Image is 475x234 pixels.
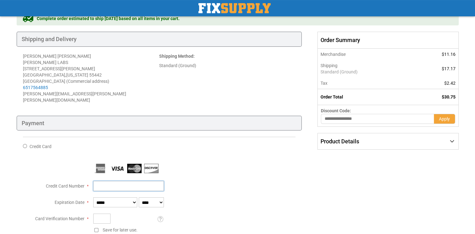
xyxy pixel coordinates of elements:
[159,62,295,69] div: Standard (Ground)
[35,216,84,221] span: Card Verification Number
[93,164,108,173] img: American Express
[17,116,302,131] div: Payment
[321,108,351,113] span: Discount Code:
[442,66,456,71] span: $17.17
[23,91,126,103] span: [PERSON_NAME][EMAIL_ADDRESS][PERSON_NAME][PERSON_NAME][DOMAIN_NAME]
[198,3,271,13] a: store logo
[55,200,84,205] span: Expiration Date
[159,54,195,59] strong: :
[144,164,159,173] img: Discover
[318,77,414,89] th: Tax
[159,54,193,59] span: Shipping Method
[442,94,456,99] span: $30.75
[23,53,159,103] address: [PERSON_NAME] [PERSON_NAME] [PERSON_NAME] LABS [STREET_ADDRESS][PERSON_NAME] [GEOGRAPHIC_DATA] , ...
[127,164,142,173] img: MasterCard
[444,81,456,86] span: $2.42
[46,183,84,189] span: Credit Card Number
[434,114,455,124] button: Apply
[23,85,48,90] a: 6517564885
[321,138,359,145] span: Product Details
[30,144,51,149] span: Credit Card
[103,227,138,232] span: Save for later use.
[318,49,414,60] th: Merchandise
[442,52,456,57] span: $11.16
[17,32,302,47] div: Shipping and Delivery
[321,63,337,68] span: Shipping
[110,164,125,173] img: Visa
[321,69,411,75] span: Standard (Ground)
[66,72,88,77] span: [US_STATE]
[321,94,343,99] strong: Order Total
[198,3,271,13] img: Fix Industrial Supply
[439,116,450,121] span: Apply
[317,32,458,49] span: Order Summary
[37,15,180,22] span: Complete order estimated to ship [DATE] based on all items in your cart.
